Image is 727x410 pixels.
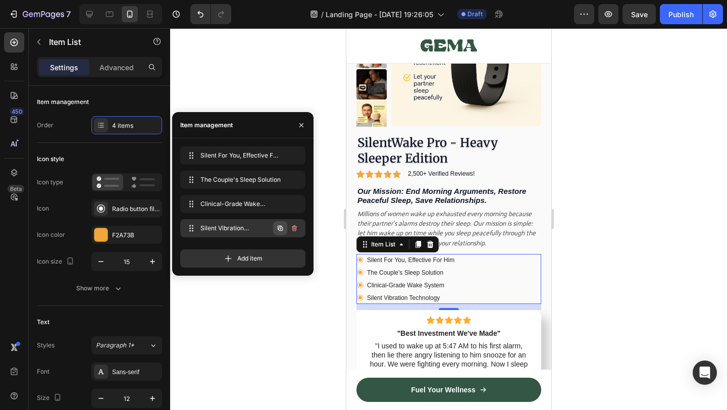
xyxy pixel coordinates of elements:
button: Paragraph 1* [91,336,162,354]
p: Settings [50,62,78,73]
iframe: Design area [346,28,551,410]
p: Item List [49,36,135,48]
span: / [321,9,324,20]
div: Radio button filled [112,204,160,214]
div: Text [37,318,49,327]
div: Open Intercom Messenger [693,361,717,385]
p: Advanced [99,62,134,73]
div: Item management [180,121,233,130]
div: F2A73B [112,231,160,240]
div: Show more [76,283,123,293]
button: 7 [4,4,75,24]
div: Icon size [37,255,76,269]
span: Save [631,10,648,19]
div: Icon color [37,230,65,239]
button: Save [622,4,656,24]
div: Publish [668,9,694,20]
div: Beta [8,185,24,193]
div: Item management [37,97,89,107]
span: Add item [237,254,263,263]
div: Styles [37,341,55,350]
div: 450 [10,108,24,116]
span: The Couple's Sleep Solution [200,175,281,184]
div: Order [37,121,54,130]
span: Silent Vibration Technology [200,224,257,233]
span: Landing Page - [DATE] 19:26:05 [326,9,433,20]
span: Silent For You, Effective For Him [200,151,281,160]
span: Paragraph 1* [96,341,134,350]
span: Draft [468,10,483,19]
div: Icon [37,204,49,213]
div: Size [37,391,64,405]
p: 7 [66,8,71,20]
div: Icon type [37,178,63,187]
div: 4 items [112,121,160,130]
button: Show more [37,279,162,297]
button: Publish [660,4,702,24]
div: Icon style [37,155,64,164]
span: Clinical-Grade Wake System [200,199,281,209]
div: Undo/Redo [190,4,231,24]
div: Sans-serif [112,368,160,377]
div: Font [37,367,49,376]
